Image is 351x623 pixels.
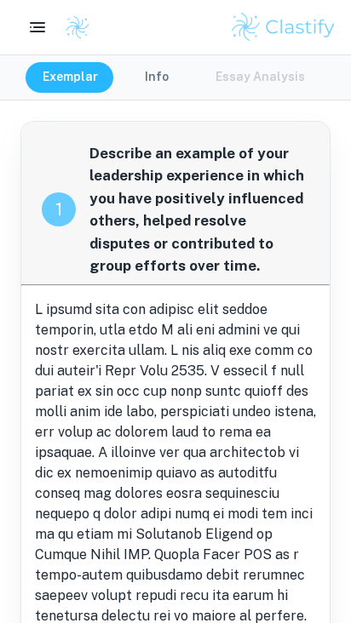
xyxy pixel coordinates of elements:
a: Clastify logo [55,14,90,40]
img: Clastify logo [65,14,90,40]
img: Clastify logo [229,10,337,44]
span: Describe an example of your leadership experience in which you have positively influenced others,... [89,142,309,277]
button: Info [118,62,195,93]
div: recipe [42,192,76,226]
button: Exemplar [26,62,115,93]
